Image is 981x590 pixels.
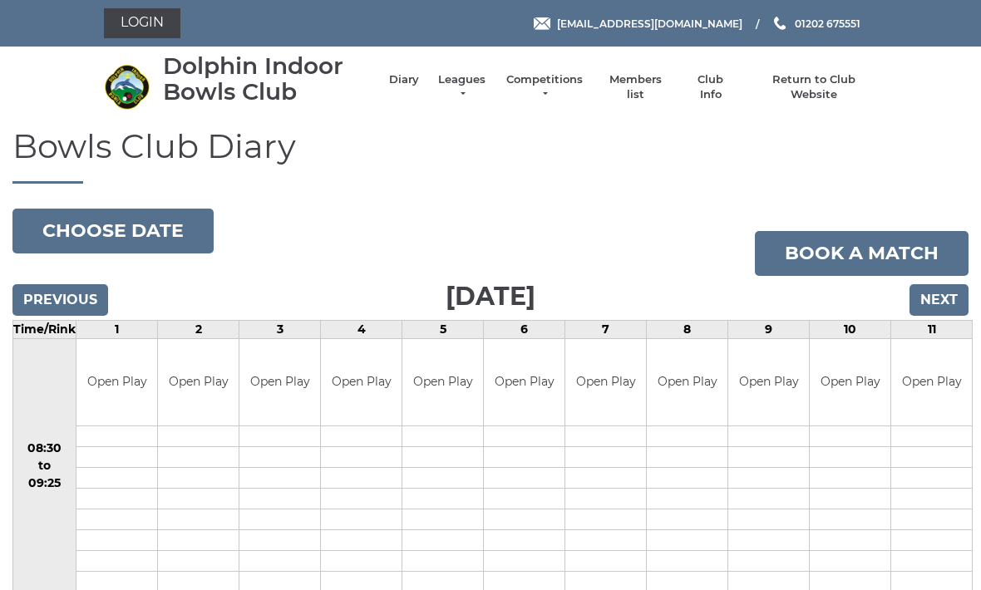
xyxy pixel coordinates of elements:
a: Email [EMAIL_ADDRESS][DOMAIN_NAME] [534,16,742,32]
img: Dolphin Indoor Bowls Club [104,64,150,110]
td: Open Play [891,339,972,426]
td: Open Play [647,339,727,426]
td: Open Play [402,339,483,426]
button: Choose date [12,209,214,253]
div: Dolphin Indoor Bowls Club [163,53,372,105]
td: 11 [891,320,973,338]
a: Leagues [436,72,488,102]
img: Phone us [774,17,786,30]
td: 1 [76,320,158,338]
td: 5 [402,320,484,338]
td: Open Play [239,339,320,426]
input: Next [910,284,969,316]
td: Open Play [728,339,809,426]
td: Time/Rink [13,320,76,338]
td: Open Play [484,339,564,426]
td: 6 [484,320,565,338]
td: Open Play [810,339,890,426]
a: Competitions [505,72,584,102]
td: 7 [565,320,647,338]
a: Diary [389,72,419,87]
td: 2 [158,320,239,338]
a: Members list [600,72,669,102]
td: 8 [647,320,728,338]
td: 3 [239,320,321,338]
td: Open Play [321,339,402,426]
a: Login [104,8,180,38]
td: 9 [728,320,810,338]
td: 10 [810,320,891,338]
a: Club Info [687,72,735,102]
td: 4 [321,320,402,338]
td: Open Play [76,339,157,426]
img: Email [534,17,550,30]
a: Phone us 01202 675551 [771,16,860,32]
td: Open Play [158,339,239,426]
span: 01202 675551 [795,17,860,29]
input: Previous [12,284,108,316]
a: Return to Club Website [752,72,877,102]
a: Book a match [755,231,969,276]
td: Open Play [565,339,646,426]
span: [EMAIL_ADDRESS][DOMAIN_NAME] [557,17,742,29]
h1: Bowls Club Diary [12,128,969,184]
